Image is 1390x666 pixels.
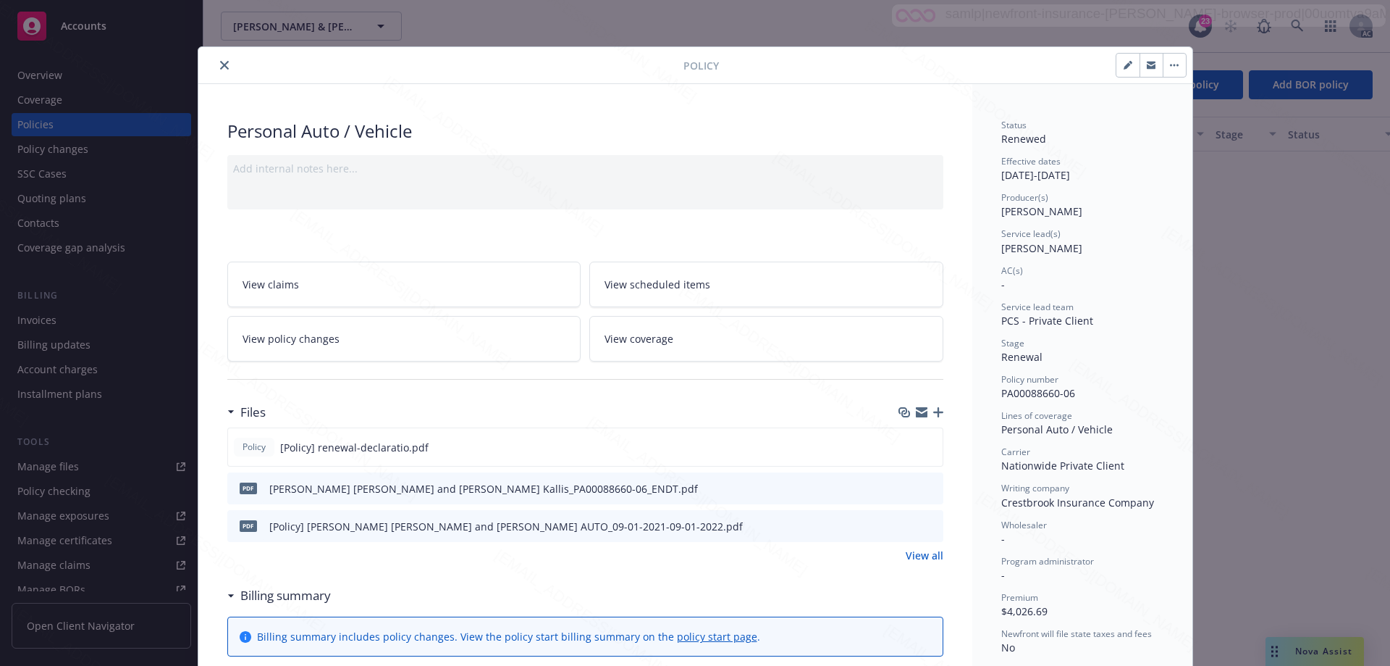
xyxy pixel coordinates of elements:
[1001,373,1058,386] span: Policy number
[1001,482,1069,494] span: Writing company
[1001,228,1061,240] span: Service lead(s)
[227,586,331,605] div: Billing summary
[1001,204,1082,218] span: [PERSON_NAME]
[1001,119,1027,131] span: Status
[227,403,266,422] div: Files
[1001,422,1163,437] div: Personal Auto / Vehicle
[269,519,743,534] div: [Policy] [PERSON_NAME] [PERSON_NAME] and [PERSON_NAME] AUTO_09-01-2021-09-01-2022.pdf
[901,481,913,496] button: download file
[227,316,581,362] a: View policy changes
[1001,265,1023,277] span: AC(s)
[1001,591,1038,604] span: Premium
[1001,155,1163,183] div: [DATE] - [DATE]
[1001,532,1005,546] span: -
[605,277,710,292] span: View scheduled items
[1001,337,1024,349] span: Stage
[227,119,943,143] div: Personal Auto / Vehicle
[240,441,269,454] span: Policy
[1001,568,1005,582] span: -
[243,331,340,346] span: View policy changes
[1001,496,1154,509] span: Crestbrook Insurance Company
[1001,641,1015,654] span: No
[1001,350,1042,364] span: Renewal
[589,262,943,307] a: View scheduled items
[1001,459,1124,473] span: Nationwide Private Client
[1001,301,1074,313] span: Service lead team
[589,316,943,362] a: View coverage
[1001,446,1030,458] span: Carrier
[605,331,673,346] span: View coverage
[227,262,581,307] a: View claims
[243,277,299,292] span: View claims
[901,440,912,455] button: download file
[233,161,938,176] div: Add internal notes here...
[901,519,913,534] button: download file
[216,57,233,74] button: close
[1001,191,1048,204] span: Producer(s)
[906,548,943,563] a: View all
[1001,241,1082,255] span: [PERSON_NAME]
[1001,628,1152,640] span: Newfront will file state taxes and fees
[683,58,719,73] span: Policy
[677,630,757,644] a: policy start page
[269,481,698,496] div: [PERSON_NAME] [PERSON_NAME] and [PERSON_NAME] Kallis_PA00088660-06_ENDT.pdf
[1001,604,1048,618] span: $4,026.69
[1001,314,1093,328] span: PCS - Private Client
[1001,555,1094,567] span: Program administrator
[1001,409,1072,422] span: Lines of coverage
[1001,519,1047,531] span: Wholesaler
[257,629,760,644] div: Billing summary includes policy changes. View the policy start billing summary on the .
[1001,386,1075,400] span: PA00088660-06
[924,481,938,496] button: preview file
[1001,155,1061,167] span: Effective dates
[240,586,331,605] h3: Billing summary
[240,483,257,494] span: pdf
[924,519,938,534] button: preview file
[924,440,937,455] button: preview file
[280,440,429,455] span: [Policy] renewal-declaratio.pdf
[240,520,257,531] span: pdf
[1001,132,1046,146] span: Renewed
[1001,278,1005,291] span: -
[240,403,266,422] h3: Files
